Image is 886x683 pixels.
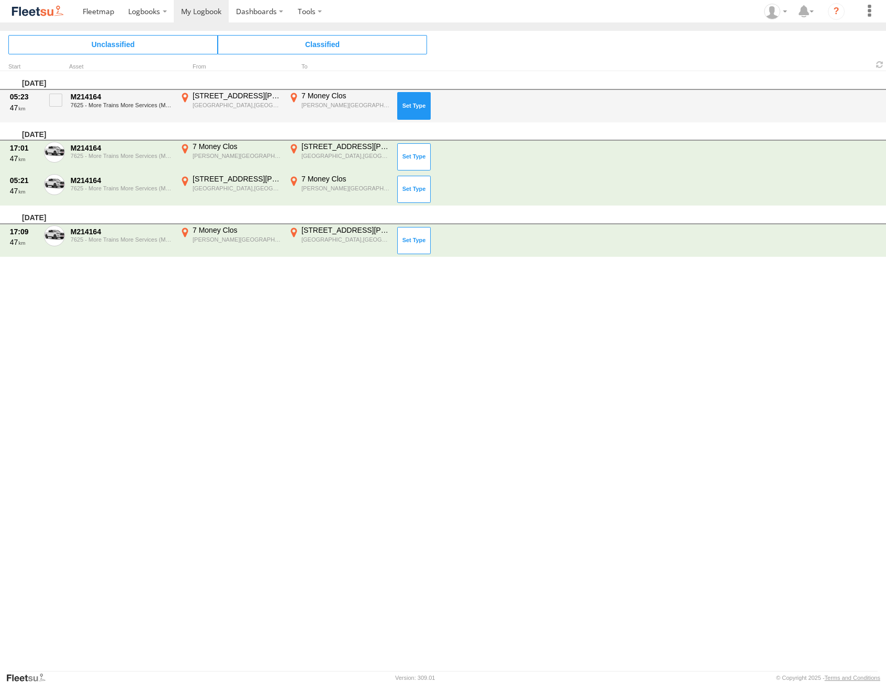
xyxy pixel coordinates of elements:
i: ? [828,3,845,20]
div: 47 [10,154,38,163]
label: Click to View Event Location [287,225,391,256]
button: Click to Set [397,92,431,119]
div: [STREET_ADDRESS][PERSON_NAME] [301,225,390,235]
div: To [287,64,391,70]
div: 7625 - More Trains More Services (MTMS) [71,185,172,191]
span: Click to view Unclassified Trips [8,35,218,54]
label: Click to View Event Location [287,91,391,121]
div: M214164 [71,176,172,185]
div: [GEOGRAPHIC_DATA],[GEOGRAPHIC_DATA] [193,185,281,192]
div: [PERSON_NAME][GEOGRAPHIC_DATA][PERSON_NAME],[GEOGRAPHIC_DATA] [193,152,281,160]
div: [PERSON_NAME][GEOGRAPHIC_DATA][PERSON_NAME],[GEOGRAPHIC_DATA] [301,185,390,192]
span: Click to view Classified Trips [218,35,427,54]
label: Click to View Event Location [287,174,391,204]
div: 05:23 [10,92,38,101]
label: Click to View Event Location [178,174,283,204]
button: Click to Set [397,227,431,254]
a: Terms and Conditions [825,675,880,681]
div: Click to Sort [8,64,40,70]
div: 47 [10,186,38,196]
div: M214164 [71,143,172,153]
div: 7 Money Clos [301,174,390,184]
button: Click to Set [397,143,431,170]
a: Visit our Website [6,673,54,683]
div: Asset [69,64,174,70]
img: fleetsu-logo-horizontal.svg [10,4,65,18]
div: [STREET_ADDRESS][PERSON_NAME] [301,142,390,151]
button: Click to Set [397,176,431,203]
label: Click to View Event Location [178,225,283,256]
div: 7 Money Clos [193,142,281,151]
div: [GEOGRAPHIC_DATA],[GEOGRAPHIC_DATA] [193,101,281,109]
div: M214164 [71,92,172,101]
div: [PERSON_NAME][GEOGRAPHIC_DATA][PERSON_NAME],[GEOGRAPHIC_DATA] [301,101,390,109]
div: [GEOGRAPHIC_DATA],[GEOGRAPHIC_DATA] [301,152,390,160]
div: 47 [10,237,38,247]
label: Click to View Event Location [178,142,283,172]
div: 17:01 [10,143,38,153]
div: 47 [10,103,38,112]
div: 7 Money Clos [193,225,281,235]
div: Version: 309.01 [395,675,435,681]
span: Refresh [873,60,886,70]
label: Click to View Event Location [287,142,391,172]
div: 7 Money Clos [301,91,390,100]
div: 7625 - More Trains More Services (MTMS) [71,102,172,108]
div: [PERSON_NAME][GEOGRAPHIC_DATA][PERSON_NAME],[GEOGRAPHIC_DATA] [193,236,281,243]
div: 17:09 [10,227,38,236]
div: From [178,64,283,70]
div: [GEOGRAPHIC_DATA],[GEOGRAPHIC_DATA] [301,236,390,243]
div: Ross McLoughlin [760,4,791,19]
div: 7625 - More Trains More Services (MTMS) [71,153,172,159]
div: M214164 [71,227,172,236]
div: 7625 - More Trains More Services (MTMS) [71,236,172,243]
div: [STREET_ADDRESS][PERSON_NAME] [193,91,281,100]
div: 05:21 [10,176,38,185]
label: Click to View Event Location [178,91,283,121]
div: [STREET_ADDRESS][PERSON_NAME] [193,174,281,184]
div: © Copyright 2025 - [776,675,880,681]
